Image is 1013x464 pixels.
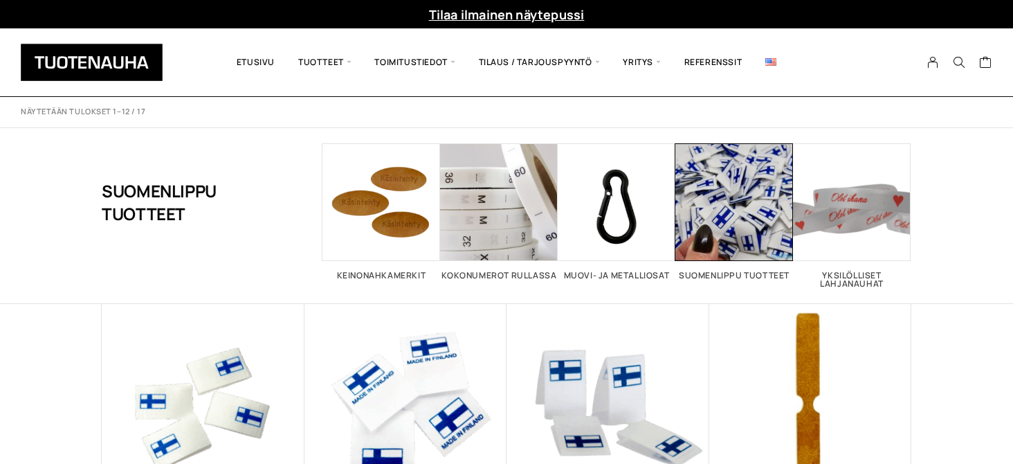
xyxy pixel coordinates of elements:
h1: Suomenlippu tuotteet [102,143,253,261]
img: English [765,58,776,66]
a: Etusivu [225,39,286,86]
span: Toimitustiedot [363,39,466,86]
span: Yritys [611,39,672,86]
h2: Suomenlippu tuotteet [675,271,793,280]
a: Visit product category Suomenlippu tuotteet [675,143,793,280]
h2: Kokonumerot rullassa [440,271,558,280]
a: Visit product category Kokonumerot rullassa [440,143,558,280]
a: Referenssit [673,39,754,86]
span: Tuotteet [286,39,363,86]
a: Cart [979,55,992,72]
p: Näytetään tulokset 1–12 / 17 [21,107,145,117]
h2: Yksilölliset lahjanauhat [793,271,911,288]
a: Tilaa ilmainen näytepussi [429,6,585,23]
h2: Muovi- ja metalliosat [558,271,675,280]
a: My Account [920,56,947,69]
a: Visit product category Keinonahkamerkit [322,143,440,280]
span: Tilaus / Tarjouspyyntö [467,39,612,86]
button: Search [946,56,972,69]
h2: Keinonahkamerkit [322,271,440,280]
img: Tuotenauha Oy [21,44,163,81]
a: Visit product category Muovi- ja metalliosat [558,143,675,280]
a: Visit product category Yksilölliset lahjanauhat [793,143,911,288]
